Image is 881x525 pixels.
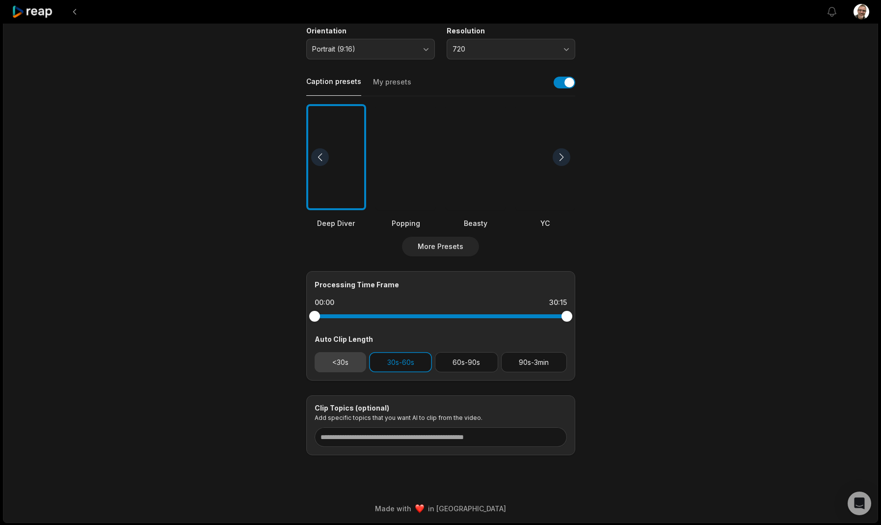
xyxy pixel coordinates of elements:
[306,27,435,35] label: Orientation
[402,237,479,256] button: More Presets
[315,404,567,413] div: Clip Topics (optional)
[446,218,506,228] div: Beasty
[369,352,432,372] button: 30s-60s
[306,218,366,228] div: Deep Diver
[415,504,424,513] img: heart emoji
[373,77,411,96] button: My presets
[848,492,871,515] div: Open Intercom Messenger
[315,334,567,344] div: Auto Clip Length
[315,298,334,307] div: 00:00
[12,503,869,514] div: Made with in [GEOGRAPHIC_DATA]
[453,45,556,54] span: 720
[306,77,361,96] button: Caption presets
[312,45,415,54] span: Portrait (9:16)
[306,39,435,59] button: Portrait (9:16)
[376,218,436,228] div: Popping
[315,352,367,372] button: <30s
[515,218,575,228] div: YC
[435,352,498,372] button: 60s-90s
[447,39,575,59] button: 720
[315,279,567,290] div: Processing Time Frame
[501,352,567,372] button: 90s-3min
[447,27,575,35] label: Resolution
[315,414,567,421] p: Add specific topics that you want AI to clip from the video.
[549,298,567,307] div: 30:15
